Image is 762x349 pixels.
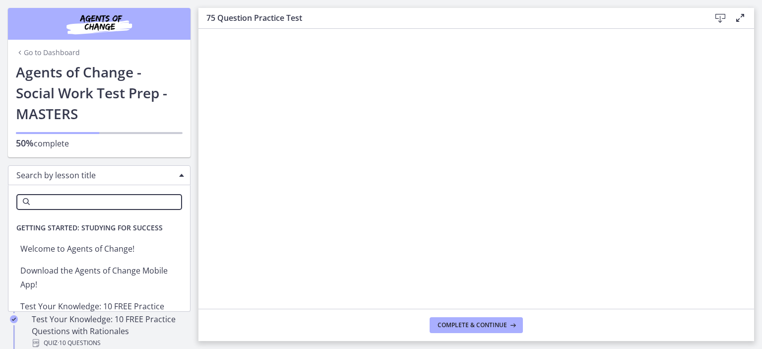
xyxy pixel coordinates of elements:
[32,337,187,349] div: Quiz
[438,321,507,329] span: Complete & continue
[8,165,190,185] div: Search by lesson title
[8,238,190,260] li: Welcome to Agents of Change!
[430,317,523,333] button: Complete & continue
[8,218,171,238] span: Getting Started: Studying for Success
[206,12,695,24] h3: 75 Question Practice Test
[16,137,183,149] p: complete
[40,12,159,36] img: Agents of Change
[32,313,187,349] div: Test Your Knowledge: 10 FREE Practice Questions with Rationales
[10,315,18,323] i: Completed
[8,295,190,331] li: Test Your Knowledge: 10 FREE Practice Questions with Rationales
[16,48,80,58] a: Go to Dashboard
[8,260,190,295] li: Download the Agents of Change Mobile App!
[16,62,183,124] h1: Agents of Change - Social Work Test Prep - MASTERS
[16,170,174,181] span: Search by lesson title
[16,137,34,149] span: 50%
[58,337,101,349] span: · 10 Questions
